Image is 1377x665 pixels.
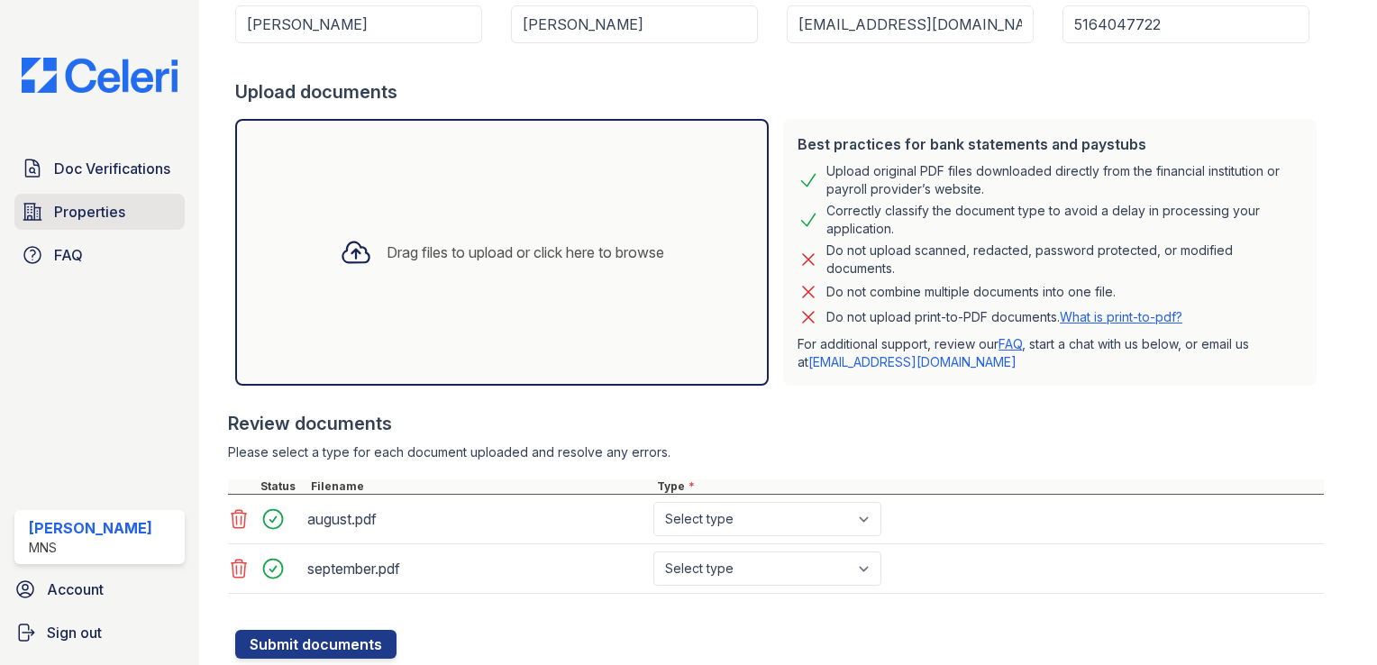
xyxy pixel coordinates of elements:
img: CE_Logo_Blue-a8612792a0a2168367f1c8372b55b34899dd931a85d93a1a3d3e32e68fde9ad4.png [7,58,192,93]
p: Do not upload print-to-PDF documents. [826,308,1182,326]
a: FAQ [999,336,1022,351]
div: Best practices for bank statements and paystubs [798,133,1302,155]
div: Upload documents [235,79,1324,105]
div: MNS [29,539,152,557]
div: Review documents [228,411,1324,436]
a: Properties [14,194,185,230]
div: september.pdf [307,554,646,583]
a: What is print-to-pdf? [1060,309,1182,324]
a: FAQ [14,237,185,273]
a: Doc Verifications [14,150,185,187]
button: Submit documents [235,630,397,659]
a: Sign out [7,615,192,651]
span: Sign out [47,622,102,643]
span: Properties [54,201,125,223]
div: Do not upload scanned, redacted, password protected, or modified documents. [826,241,1302,278]
p: For additional support, review our , start a chat with us below, or email us at [798,335,1302,371]
div: Upload original PDF files downloaded directly from the financial institution or payroll provider’... [826,162,1302,198]
div: Drag files to upload or click here to browse [387,241,664,263]
div: [PERSON_NAME] [29,517,152,539]
div: Status [257,479,307,494]
a: Account [7,571,192,607]
a: [EMAIL_ADDRESS][DOMAIN_NAME] [808,354,1017,369]
span: Doc Verifications [54,158,170,179]
div: Filename [307,479,653,494]
div: Please select a type for each document uploaded and resolve any errors. [228,443,1324,461]
div: Type [653,479,1324,494]
span: Account [47,578,104,600]
span: FAQ [54,244,83,266]
div: Do not combine multiple documents into one file. [826,281,1116,303]
div: Correctly classify the document type to avoid a delay in processing your application. [826,202,1302,238]
div: august.pdf [307,505,646,533]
